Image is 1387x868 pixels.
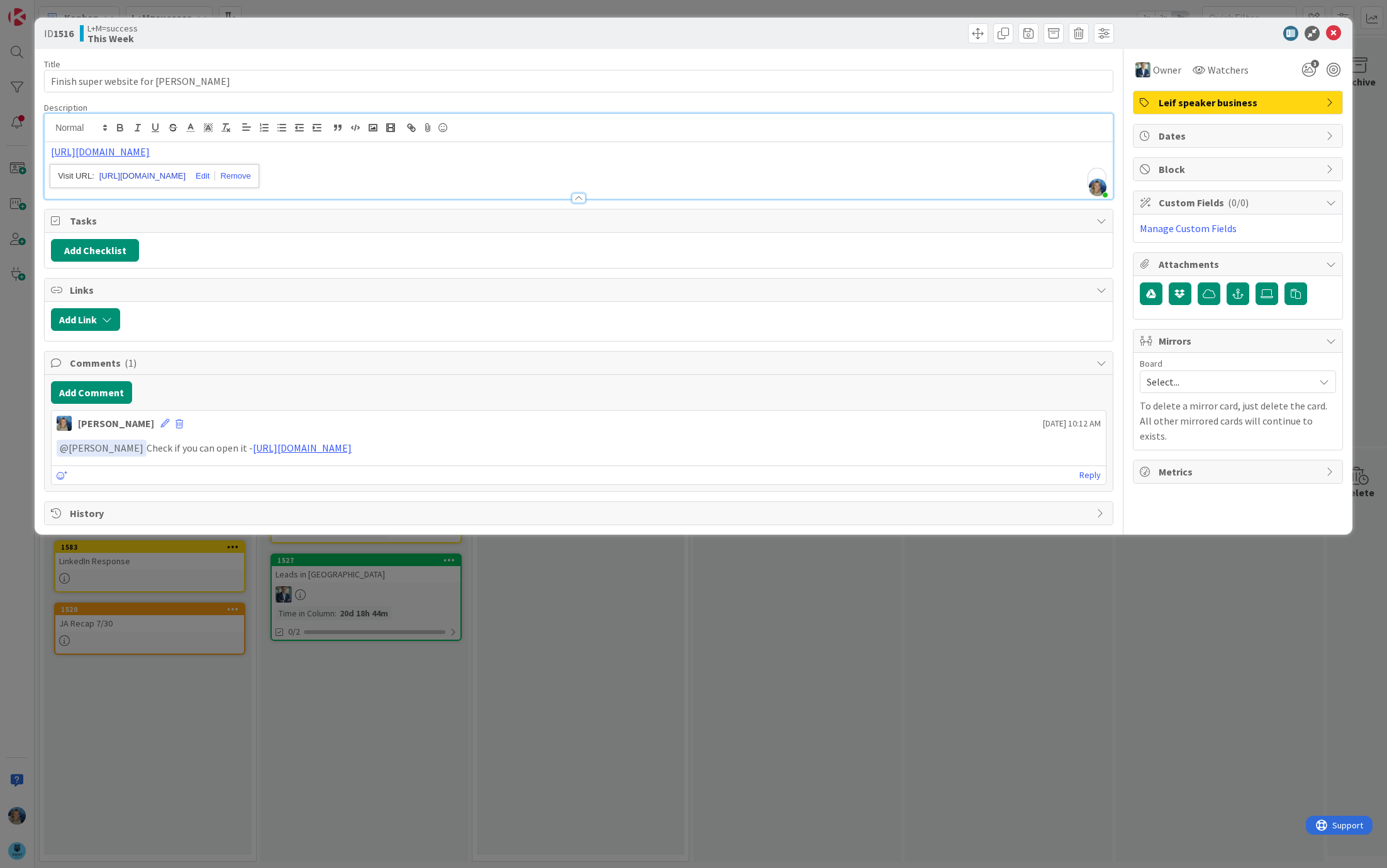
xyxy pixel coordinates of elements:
[57,440,1101,457] p: Check if you can open it -
[1089,179,1106,196] img: i2SuOMuCqKecF7EfnaxolPaBgaJc2hdG.JPEG
[44,58,60,70] label: Title
[1140,398,1336,443] p: To delete a mirror card, just delete the card. All other mirrored cards will continue to exists.
[1043,417,1101,430] span: [DATE] 10:12 AM
[1159,257,1320,272] span: Attachments
[53,27,74,40] b: 1516
[1159,162,1320,177] span: Block
[1159,464,1320,479] span: Metrics
[57,416,72,431] img: MA
[44,102,87,113] span: Description
[60,442,143,454] span: [PERSON_NAME]
[51,381,132,404] button: Add Comment
[1159,95,1320,110] span: Leif speaker business
[1228,196,1249,209] span: ( 0/0 )
[70,355,1090,370] span: Comments
[78,416,154,431] div: [PERSON_NAME]
[125,357,136,369] span: ( 1 )
[1159,128,1320,143] span: Dates
[70,213,1090,228] span: Tasks
[1140,222,1237,235] a: Manage Custom Fields
[1147,373,1308,391] span: Select...
[87,33,138,43] b: This Week
[1208,62,1249,77] span: Watchers
[1159,333,1320,348] span: Mirrors
[1153,62,1181,77] span: Owner
[87,23,138,33] span: L+M=success
[1140,359,1162,368] span: Board
[44,70,1113,92] input: type card name here...
[1159,195,1320,210] span: Custom Fields
[1079,467,1101,483] a: Reply
[51,308,120,331] button: Add Link
[1135,62,1150,77] img: LB
[70,282,1090,298] span: Links
[1311,60,1319,68] span: 3
[45,142,1113,199] div: To enrich screen reader interactions, please activate Accessibility in Grammarly extension settings
[60,442,69,454] span: @
[51,239,139,262] button: Add Checklist
[253,442,352,454] a: [URL][DOMAIN_NAME]
[26,2,57,17] span: Support
[99,168,186,184] a: [URL][DOMAIN_NAME]
[70,506,1090,521] span: History
[51,145,150,158] a: [URL][DOMAIN_NAME]
[44,26,74,41] span: ID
